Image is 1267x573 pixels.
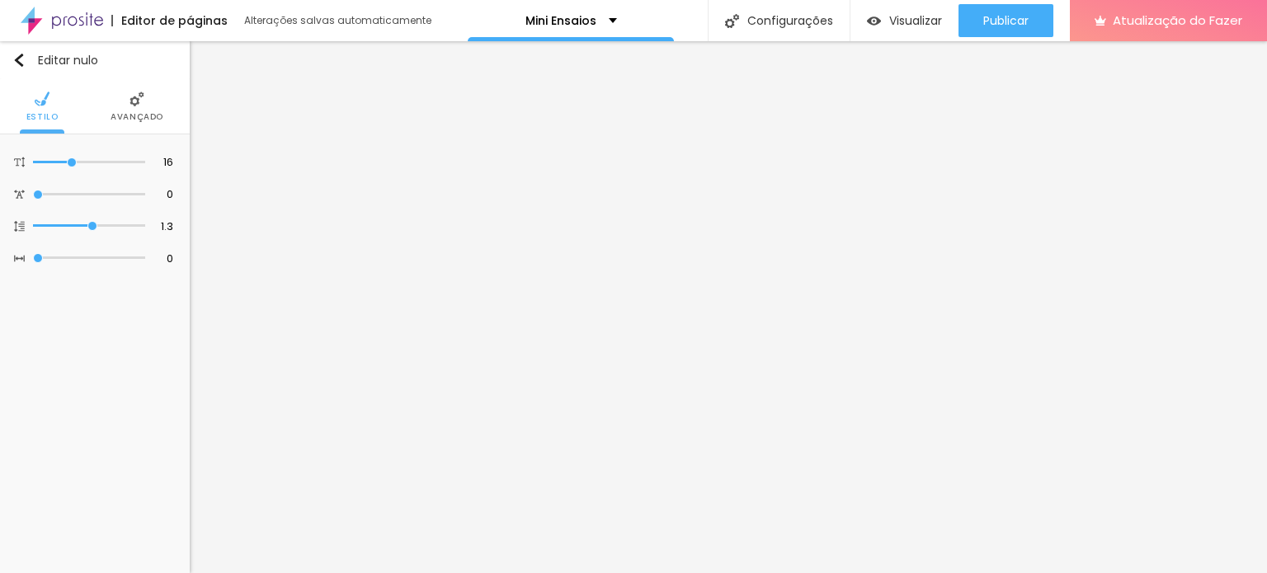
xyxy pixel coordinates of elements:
img: view-1.svg [867,14,881,28]
img: Icone [14,253,25,264]
img: Icone [14,189,25,200]
font: Editor de páginas [121,12,228,29]
img: Icone [14,157,25,167]
img: Ícone [12,54,26,67]
img: Icone [14,221,25,232]
font: Editar nulo [38,52,98,68]
img: Icone [35,92,49,106]
img: Icone [130,92,144,106]
button: Visualizar [850,4,958,37]
iframe: Editor [190,41,1267,573]
button: Publicar [958,4,1053,37]
img: Ícone [725,14,739,28]
span: Estilo [26,113,59,121]
font: Atualização do Fazer [1113,12,1242,29]
font: Alterações salvas automaticamente [244,13,431,27]
font: Publicar [983,12,1029,29]
font: Configurações [747,12,833,29]
font: Mini Ensaios [525,12,596,29]
span: Avançado [111,113,163,121]
font: Visualizar [889,12,942,29]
